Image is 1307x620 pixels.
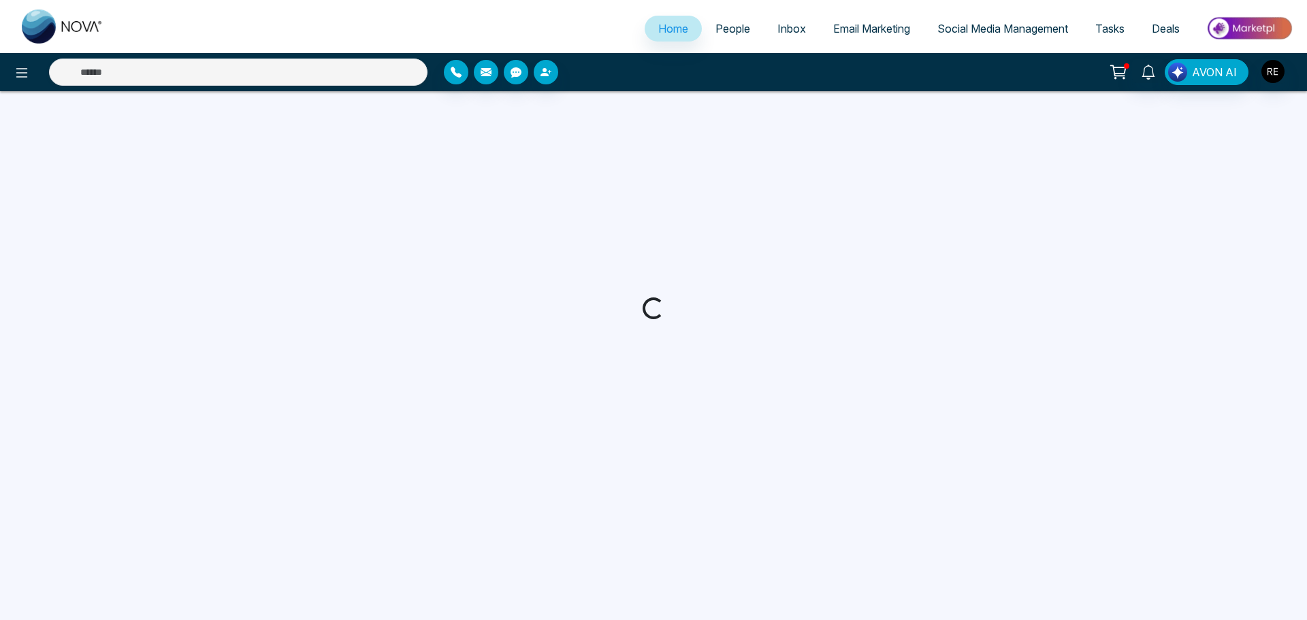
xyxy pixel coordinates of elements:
[1168,63,1187,82] img: Lead Flow
[715,22,750,35] span: People
[937,22,1068,35] span: Social Media Management
[1095,22,1125,35] span: Tasks
[1192,64,1237,80] span: AVON AI
[1138,16,1193,42] a: Deals
[702,16,764,42] a: People
[764,16,820,42] a: Inbox
[1165,59,1248,85] button: AVON AI
[820,16,924,42] a: Email Marketing
[658,22,688,35] span: Home
[833,22,910,35] span: Email Marketing
[645,16,702,42] a: Home
[22,10,103,44] img: Nova CRM Logo
[1200,13,1299,44] img: Market-place.gif
[924,16,1082,42] a: Social Media Management
[777,22,806,35] span: Inbox
[1082,16,1138,42] a: Tasks
[1261,60,1285,83] img: User Avatar
[1152,22,1180,35] span: Deals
